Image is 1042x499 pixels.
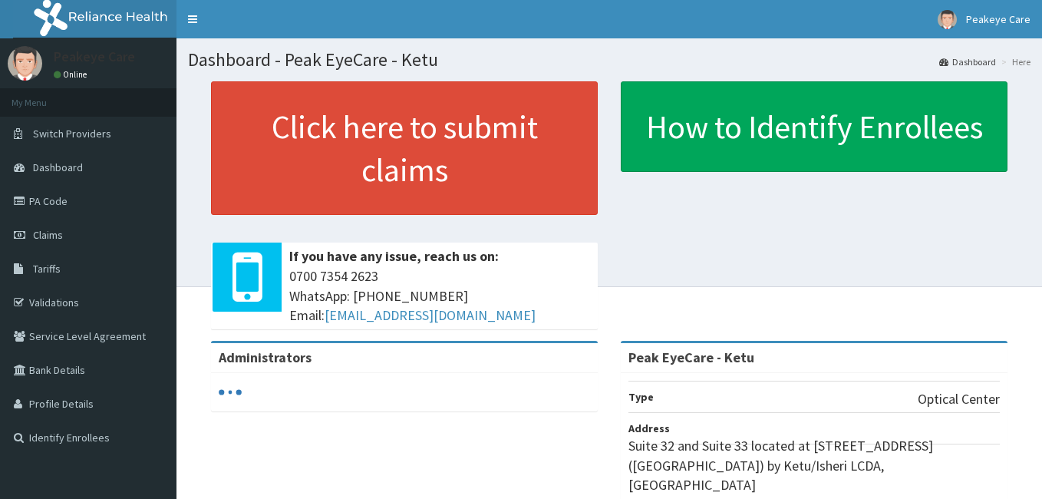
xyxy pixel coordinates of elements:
[33,160,83,174] span: Dashboard
[54,69,91,80] a: Online
[219,381,242,404] svg: audio-loading
[33,127,111,140] span: Switch Providers
[33,262,61,276] span: Tariffs
[628,421,670,435] b: Address
[325,306,536,324] a: [EMAIL_ADDRESS][DOMAIN_NAME]
[966,12,1030,26] span: Peakeye Care
[289,266,590,326] span: 0700 7354 2623 WhatsApp: [PHONE_NUMBER] Email:
[8,46,42,81] img: User Image
[219,349,312,366] b: Administrators
[939,55,996,68] a: Dashboard
[628,436,1000,495] p: Suite 32 and Suite 33 located at [STREET_ADDRESS] ([GEOGRAPHIC_DATA]) by Ketu/Isheri LCDA, [GEOGR...
[938,10,957,29] img: User Image
[918,389,1000,409] p: Optical Center
[621,81,1007,172] a: How to Identify Enrollees
[628,349,754,366] strong: Peak EyeCare - Ketu
[188,50,1030,70] h1: Dashboard - Peak EyeCare - Ketu
[289,247,499,265] b: If you have any issue, reach us on:
[628,390,654,404] b: Type
[54,50,135,64] p: Peakeye Care
[33,228,63,242] span: Claims
[211,81,598,215] a: Click here to submit claims
[997,55,1030,68] li: Here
